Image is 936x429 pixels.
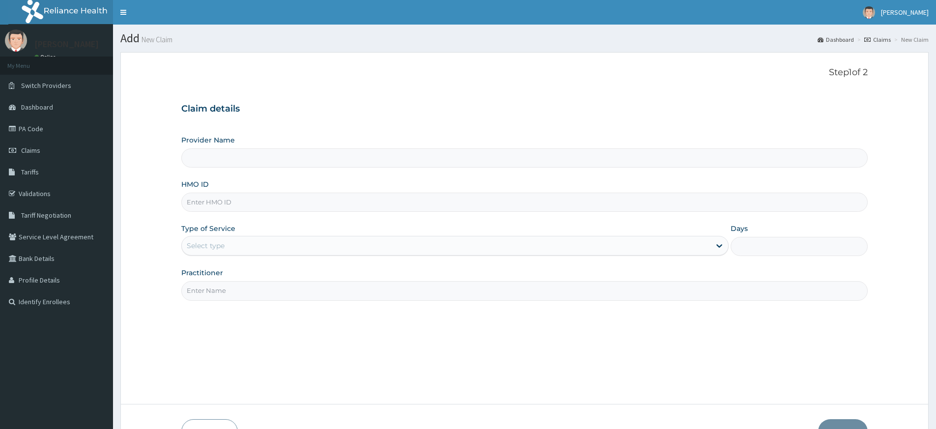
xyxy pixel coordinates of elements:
a: Dashboard [818,35,854,44]
img: User Image [5,29,27,52]
input: Enter HMO ID [181,193,868,212]
span: Dashboard [21,103,53,112]
h3: Claim details [181,104,868,114]
label: Days [731,224,748,233]
span: Tariffs [21,168,39,176]
span: Claims [21,146,40,155]
small: New Claim [140,36,172,43]
span: Switch Providers [21,81,71,90]
input: Enter Name [181,281,868,300]
h1: Add [120,32,929,45]
label: Practitioner [181,268,223,278]
label: Provider Name [181,135,235,145]
p: Step 1 of 2 [181,67,868,78]
a: Claims [864,35,891,44]
span: Tariff Negotiation [21,211,71,220]
p: [PERSON_NAME] [34,40,99,49]
li: New Claim [892,35,929,44]
img: User Image [863,6,875,19]
div: Select type [187,241,225,251]
label: HMO ID [181,179,209,189]
a: Online [34,54,58,60]
span: [PERSON_NAME] [881,8,929,17]
label: Type of Service [181,224,235,233]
